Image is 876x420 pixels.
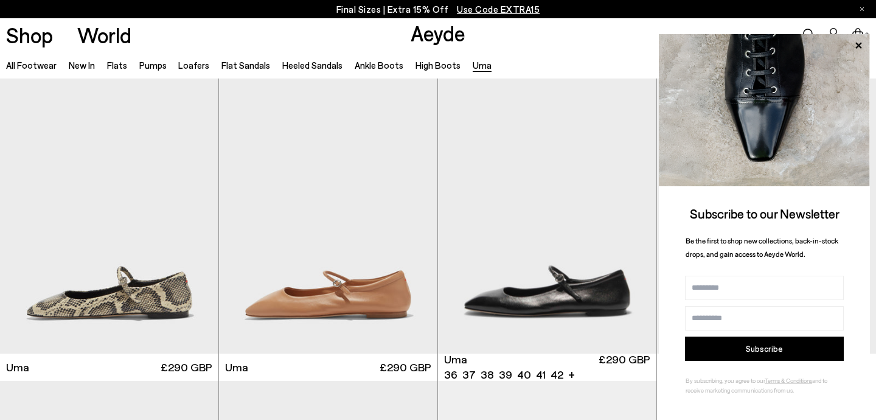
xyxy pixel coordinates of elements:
span: Subscribe to our Newsletter [690,206,839,221]
span: £290 GBP [599,352,650,382]
span: Navigate to /collections/ss25-final-sizes [457,4,540,15]
a: World [77,24,131,46]
span: By subscribing, you agree to our [686,377,765,384]
a: Aeyde [411,20,465,46]
span: 0 [864,32,870,38]
span: £290 GBP [161,360,212,375]
a: Uma £290 GBP [219,354,437,381]
a: Pumps [139,60,167,71]
li: + [568,366,575,382]
img: ca3f721fb6ff708a270709c41d776025.jpg [659,34,870,186]
a: 0 [852,28,864,41]
a: Heeled Sandals [282,60,342,71]
a: Shop [6,24,53,46]
a: Uma 36 37 38 39 40 41 42 + £290 GBP [438,354,656,381]
li: 42 [551,367,563,382]
img: Uma Mary-Jane Flats [438,79,656,353]
a: Flat Sandals [221,60,270,71]
a: Flats [107,60,127,71]
li: 37 [462,367,476,382]
span: Uma [444,352,467,367]
a: Terms & Conditions [765,377,812,384]
li: 41 [536,367,546,382]
p: Final Sizes | Extra 15% Off [336,2,540,17]
a: Ankle Boots [355,60,403,71]
img: Uma Mary-Jane Flats [219,79,437,353]
li: 39 [499,367,512,382]
li: 40 [517,367,531,382]
span: £290 GBP [380,360,431,375]
a: All Footwear [6,60,57,71]
span: Uma [225,360,248,375]
a: New In [69,60,95,71]
span: Uma [6,360,29,375]
a: Next slide Previous slide [438,79,656,353]
a: High Boots [415,60,461,71]
a: Uma £290 GBP [657,354,876,381]
ul: variant [444,367,560,382]
div: 1 / 6 [438,79,656,353]
span: Be the first to shop new collections, back-in-stock drops, and gain access to Aeyde World. [686,236,838,259]
img: Uma Mary-Jane Flats [657,79,876,353]
li: 36 [444,367,457,382]
a: Uma [473,60,492,71]
a: Loafers [178,60,209,71]
li: 38 [481,367,494,382]
button: Subscribe [685,337,844,361]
